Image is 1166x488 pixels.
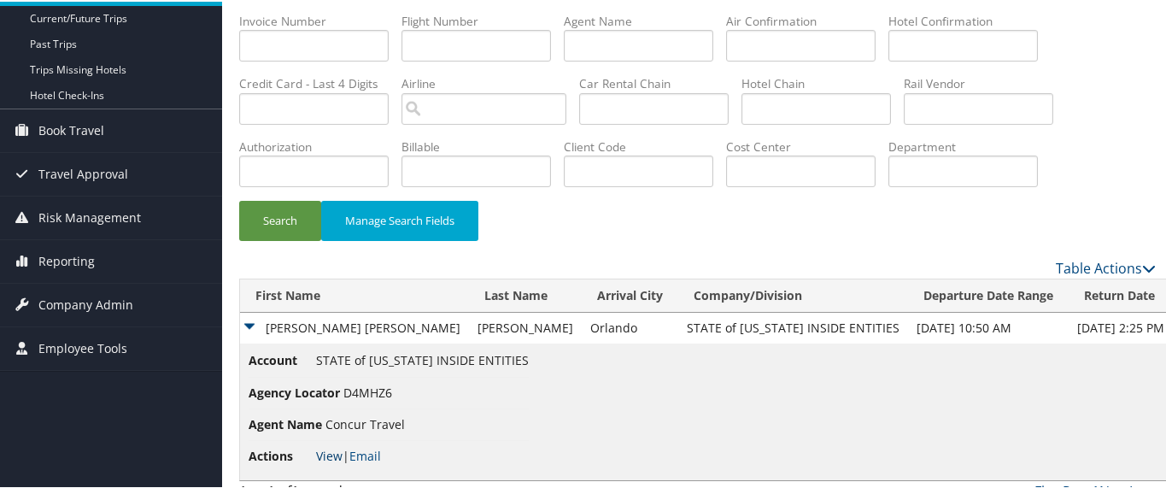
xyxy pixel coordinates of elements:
[316,446,381,462] span: |
[582,311,678,342] td: Orlando
[38,238,95,281] span: Reporting
[564,137,726,154] label: Client Code
[401,137,564,154] label: Billable
[325,415,405,431] span: Concur Travel
[316,446,343,462] a: View
[582,278,678,311] th: Arrival City: activate to sort column ascending
[401,73,579,91] label: Airline
[469,278,582,311] th: Last Name: activate to sort column ascending
[239,199,321,239] button: Search
[741,73,904,91] label: Hotel Chain
[38,108,104,150] span: Book Travel
[564,11,726,28] label: Agent Name
[38,195,141,238] span: Risk Management
[321,199,478,239] button: Manage Search Fields
[1056,257,1156,276] a: Table Actions
[239,73,401,91] label: Credit Card - Last 4 Digits
[249,382,340,401] span: Agency Locator
[240,278,469,311] th: First Name: activate to sort column ascending
[469,311,582,342] td: [PERSON_NAME]
[38,151,128,194] span: Travel Approval
[726,11,888,28] label: Air Confirmation
[904,73,1066,91] label: Rail Vendor
[249,445,313,464] span: Actions
[888,137,1051,154] label: Department
[579,73,741,91] label: Car Rental Chain
[908,311,1069,342] td: [DATE] 10:50 AM
[343,383,392,399] span: D4MHZ6
[249,414,322,432] span: Agent Name
[249,350,313,368] span: Account
[349,446,381,462] a: Email
[908,278,1069,311] th: Departure Date Range: activate to sort column descending
[678,278,908,311] th: Company/Division
[888,11,1051,28] label: Hotel Confirmation
[239,137,401,154] label: Authorization
[38,282,133,325] span: Company Admin
[240,311,469,342] td: [PERSON_NAME] [PERSON_NAME]
[38,326,127,368] span: Employee Tools
[726,137,888,154] label: Cost Center
[678,311,908,342] td: STATE of [US_STATE] INSIDE ENTITIES
[239,11,401,28] label: Invoice Number
[316,350,529,367] span: STATE of [US_STATE] INSIDE ENTITIES
[401,11,564,28] label: Flight Number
